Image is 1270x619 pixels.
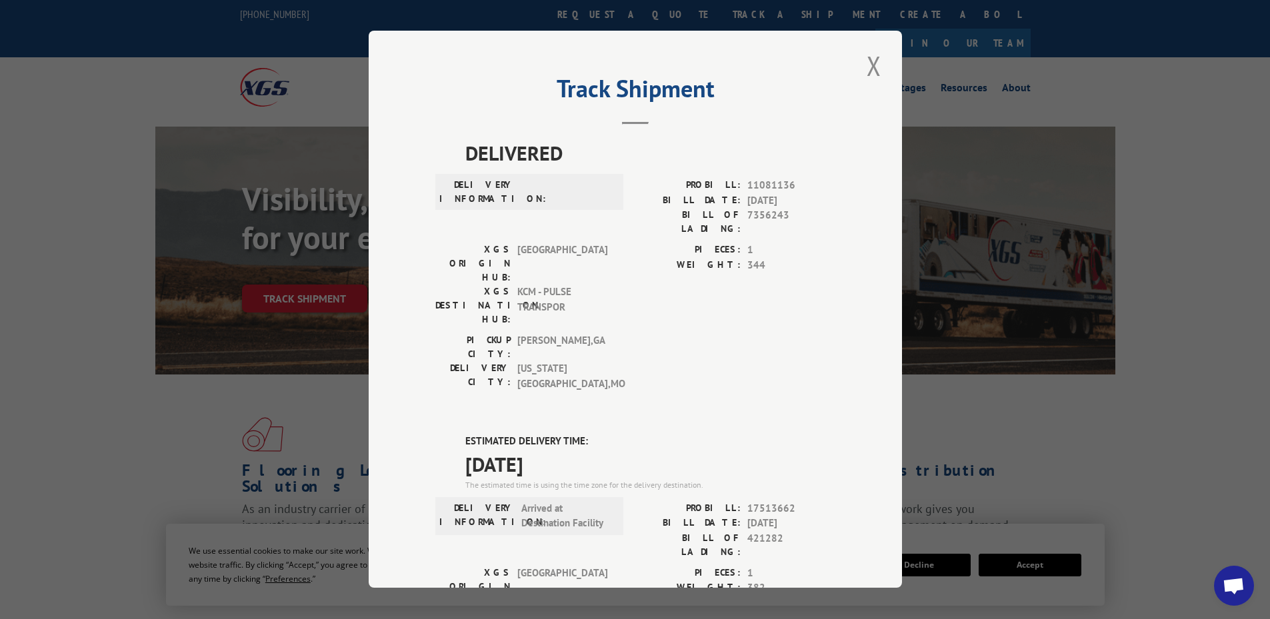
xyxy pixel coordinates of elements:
label: XGS ORIGIN HUB: [435,566,511,608]
label: PROBILL: [635,179,741,194]
h2: Track Shipment [435,79,835,105]
span: 11081136 [747,179,835,194]
span: 382 [747,581,835,596]
label: DELIVERY CITY: [435,362,511,392]
label: BILL OF LADING: [635,531,741,559]
span: [GEOGRAPHIC_DATA] [517,566,607,608]
label: PROBILL: [635,501,741,516]
div: The estimated time is using the time zone for the delivery destination. [465,479,835,491]
span: [DATE] [465,449,835,479]
button: Close modal [863,47,885,84]
label: WEIGHT: [635,581,741,596]
span: 17513662 [747,501,835,516]
span: 344 [747,258,835,273]
label: XGS ORIGIN HUB: [435,243,511,285]
span: [GEOGRAPHIC_DATA] [517,243,607,285]
span: Arrived at Destination Facility [521,501,611,531]
span: [PERSON_NAME] , GA [517,334,607,362]
label: PIECES: [635,243,741,259]
label: PIECES: [635,566,741,581]
span: [US_STATE][GEOGRAPHIC_DATA] , MO [517,362,607,392]
label: BILL DATE: [635,193,741,209]
label: PICKUP CITY: [435,334,511,362]
span: 1 [747,243,835,259]
a: Open chat [1214,566,1254,606]
label: BILL DATE: [635,516,741,532]
span: [DATE] [747,193,835,209]
label: DELIVERY INFORMATION: [439,179,515,207]
span: 1 [747,566,835,581]
label: ESTIMATED DELIVERY TIME: [465,434,835,450]
label: WEIGHT: [635,258,741,273]
label: DELIVERY INFORMATION: [439,501,515,531]
span: 7356243 [747,209,835,237]
label: BILL OF LADING: [635,209,741,237]
span: [DATE] [747,516,835,532]
span: DELIVERED [465,139,835,169]
span: KCM - PULSE TRANSPOR [517,285,607,327]
span: 421282 [747,531,835,559]
label: XGS DESTINATION HUB: [435,285,511,327]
